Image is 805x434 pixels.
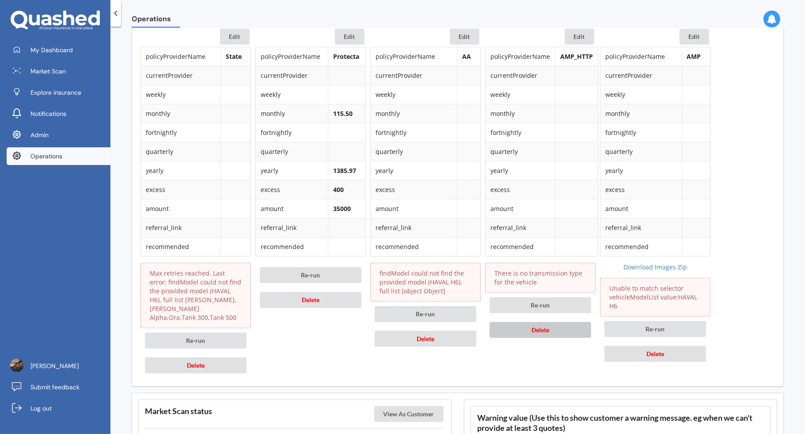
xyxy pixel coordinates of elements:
td: monthly [256,104,328,123]
td: amount [141,199,220,218]
td: policyProviderName [141,47,220,66]
td: quarterly [371,142,457,161]
button: Re-run [604,321,706,337]
span: Notifications [30,109,66,118]
td: currentProvider [486,66,555,85]
td: yearly [256,161,328,180]
td: referral_link [486,218,555,237]
td: weekly [371,85,457,104]
td: quarterly [486,142,555,161]
a: Download Images Zip [600,263,710,272]
button: Delete [260,292,361,308]
a: Submit feedback [7,378,110,396]
td: yearly [600,161,682,180]
td: monthly [486,104,555,123]
td: currentProvider [256,66,328,85]
td: weekly [600,85,682,104]
b: AA [462,52,471,61]
span: Market Scan [30,67,66,76]
td: weekly [141,85,220,104]
b: 1385.97 [333,166,356,175]
td: recommended [600,237,682,256]
button: Delete [375,331,476,347]
button: Edit [680,29,709,45]
span: My Dashboard [30,46,73,54]
h3: Warning value (Use this to show customer a warning message. eg when we can't provide at least 3 q... [477,413,764,433]
td: policyProviderName [256,47,328,66]
td: referral_link [256,218,328,237]
b: 35000 [333,204,351,213]
span: Delete [532,326,549,334]
td: fortnightly [371,123,457,142]
td: recommended [141,237,220,256]
td: excess [141,180,220,199]
td: currentProvider [141,66,220,85]
button: Re-run [145,333,247,349]
td: referral_link [600,218,682,237]
button: Edit [335,29,365,45]
span: Admin [30,131,49,139]
span: Log out [30,404,52,413]
button: Delete [145,357,247,373]
td: currentProvider [371,66,457,85]
td: fortnightly [256,123,328,142]
span: Delete [417,335,434,342]
a: Market Scan [7,62,110,80]
span: Operations [132,15,180,27]
td: yearly [141,161,220,180]
span: Delete [302,296,319,303]
td: fortnightly [141,123,220,142]
img: ACg8ocJLa-csUtcL-80ItbA20QSwDJeqfJvWfn8fgM9RBEIPTcSLDHdf=s96-c [10,359,23,372]
td: recommended [371,237,457,256]
button: Delete [604,346,706,362]
td: quarterly [600,142,682,161]
td: yearly [486,161,555,180]
b: State [226,52,242,61]
b: Protecta [333,52,359,61]
td: monthly [141,104,220,123]
a: [PERSON_NAME] [7,357,110,375]
td: excess [256,180,328,199]
b: AMP [687,52,701,61]
span: Explore insurance [30,88,81,97]
td: amount [256,199,328,218]
td: fortnightly [486,123,555,142]
td: excess [371,180,457,199]
span: [PERSON_NAME] [30,361,79,370]
td: currentProvider [600,66,682,85]
td: amount [371,199,457,218]
p: There is no transmission type for the vehicle [494,269,586,287]
span: Submit feedback [30,383,80,392]
button: Edit [565,29,594,45]
b: 400 [333,185,344,194]
a: Explore insurance [7,84,110,101]
a: Log out [7,399,110,417]
td: weekly [256,85,328,104]
a: View As Customer [374,410,445,418]
td: monthly [371,104,457,123]
td: weekly [486,85,555,104]
button: Re-run [375,306,476,322]
td: policyProviderName [371,47,457,66]
a: Notifications [7,105,110,123]
button: Edit [450,29,479,45]
td: amount [486,199,555,218]
button: View As Customer [374,406,444,422]
td: policyProviderName [600,47,682,66]
button: Delete [490,322,591,338]
td: recommended [256,237,328,256]
td: monthly [600,104,682,123]
td: yearly [371,161,457,180]
b: AMP_HTTP [560,52,593,61]
td: excess [600,180,682,199]
p: Max retries reached. Last error: findModel could not find the provided model (HAVAL H6), full lis... [150,269,242,322]
td: amount [600,199,682,218]
span: Delete [187,361,205,369]
button: Edit [220,29,250,45]
td: referral_link [141,218,220,237]
p: findModel could not find the provided model (HAVAL H6), full list [object Object] [380,269,471,296]
b: 115.50 [333,109,353,118]
td: excess [486,180,555,199]
td: quarterly [141,142,220,161]
p: Unable to match selector vehicleModelList value:HAVAL H6 [609,284,701,311]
